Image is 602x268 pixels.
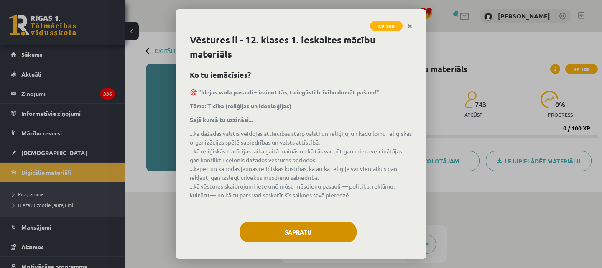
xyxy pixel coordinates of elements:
span: XP 100 [370,21,403,31]
button: Sapratu [240,222,357,242]
h2: Ko tu iemācīsies? [190,69,412,80]
li: ...kā reliģiskās tradīcijas laika gaitā mainās un kā tās var būt gan miera veicinātājas, gan konf... [190,147,412,164]
li: ...kā vēstures skaidrojumi ietekmē mūsu mūsdienu pasauli — politiku, reklāmu, kultūru — un kā tu ... [190,182,412,199]
strong: Tēma: Ticība (reliģijas un ideoloģijas) [190,102,291,110]
li: ...kāpēc un kā rodas jaunas reliģiskas kustības, kā arī kā reliģija var vienlaikus gan iekļaut, g... [190,164,412,182]
h1: Vēstures ii - 12. klases 1. ieskaites mācību materiāls [190,33,412,61]
strong: 🎯 "Idejas vada pasauli – izzinot tās, tu iegūsti brīvību domāt pašam!" [190,88,379,96]
strong: Šajā kursā tu uzzināsi... [190,116,253,123]
a: Close [403,18,417,34]
li: ...kā dažādās valstīs veidojas attiecības starp valsti un reliģiju, un kādu lomu reliģiskās organ... [190,129,412,147]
